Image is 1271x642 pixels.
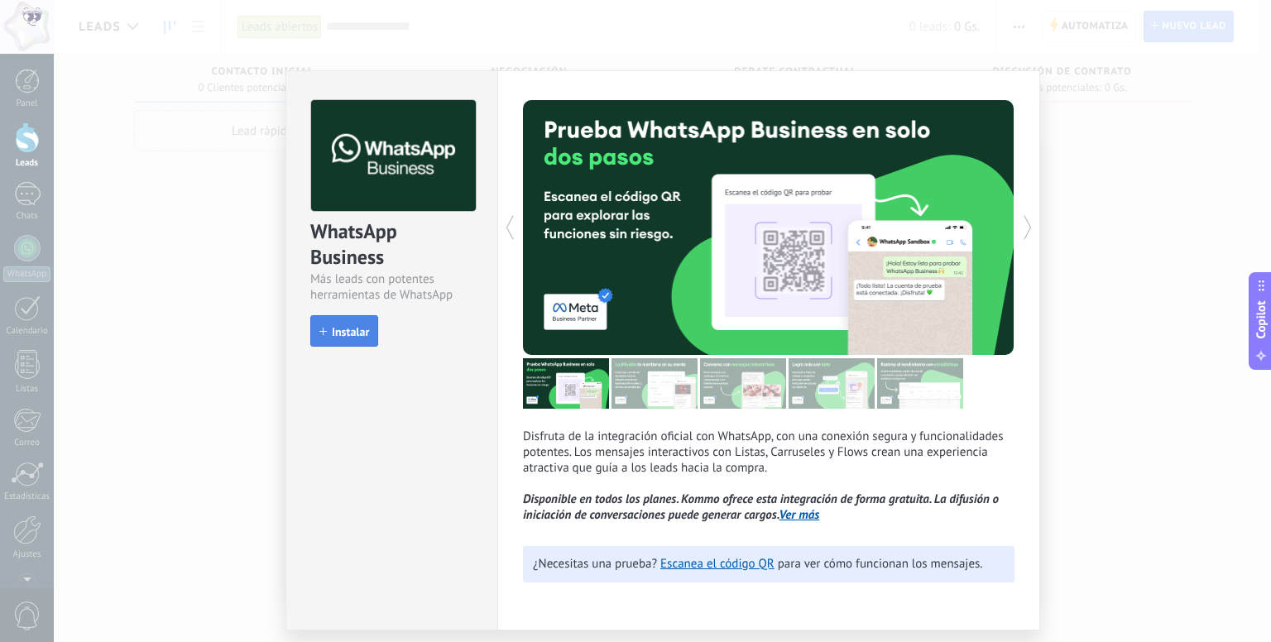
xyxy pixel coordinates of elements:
[523,358,609,409] img: tour_image_7a4924cebc22ed9e3259523e50fe4fd6.png
[877,358,963,409] img: tour_image_cc377002d0016b7ebaeb4dbe65cb2175.png
[523,429,1014,523] p: Disfruta de la integración oficial con WhatsApp, con una conexión segura y funcionalidades potent...
[310,315,378,347] button: Instalar
[310,271,473,303] div: Más leads con potentes herramientas de WhatsApp
[1253,301,1269,339] span: Copilot
[310,218,473,271] div: WhatsApp Business
[612,358,698,409] img: tour_image_cc27419dad425b0ae96c2716632553fa.png
[660,556,775,572] a: Escanea el código QR
[778,556,983,572] span: para ver cómo funcionan los mensajes.
[779,507,820,523] a: Ver más
[332,326,369,338] span: Instalar
[523,491,999,523] i: Disponible en todos los planes. Kommo ofrece esta integración de forma gratuita. La difusión o in...
[311,100,476,212] img: logo_main.png
[789,358,875,409] img: tour_image_62c9952fc9cf984da8d1d2aa2c453724.png
[700,358,786,409] img: tour_image_1009fe39f4f058b759f0df5a2b7f6f06.png
[533,556,657,572] span: ¿Necesitas una prueba?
